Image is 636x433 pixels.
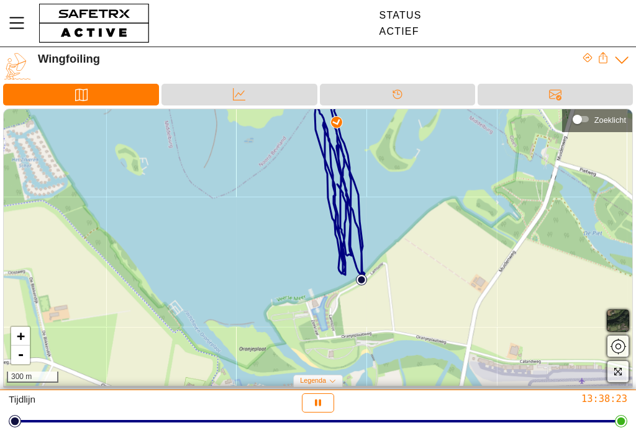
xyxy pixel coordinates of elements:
[356,274,367,285] img: PathStart.svg
[331,117,342,128] img: PathDirectionCurrent.svg
[161,84,317,105] div: Data
[379,10,422,21] div: Status
[594,115,626,125] div: Zoeklicht
[300,377,326,384] span: Legenda
[3,84,159,105] div: Kaart
[3,52,32,81] img: WINGFOILING.svg
[11,346,30,364] a: Zoom out
[379,26,422,37] div: Actief
[9,393,213,413] div: Tijdlijn
[7,372,58,383] div: 300 m
[320,84,475,105] div: Tijdlijn
[568,110,626,128] div: Zoeklicht
[11,327,30,346] a: Zoom in
[478,84,633,105] div: Berichten
[38,52,582,66] div: Wingfoiling
[423,393,627,406] div: 13:38:23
